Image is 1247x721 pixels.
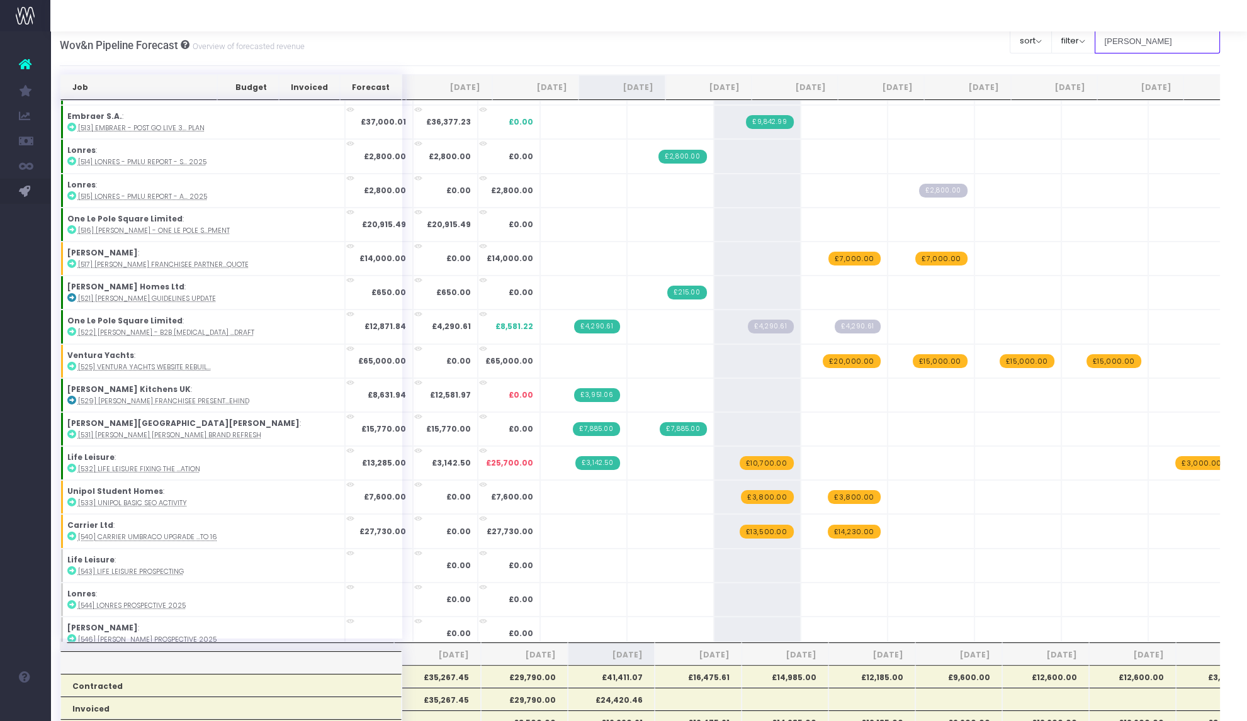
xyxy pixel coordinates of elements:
strong: £12,581.97 [430,389,471,400]
th: Dec 25: activate to sort column ascending [924,75,1010,100]
span: £0.00 [509,560,533,571]
th: Invoiced [279,75,340,100]
strong: [PERSON_NAME] Kitchens UK [67,384,191,394]
strong: £12,871.84 [364,321,406,332]
abbr: [540] Carrier Umbraco upgrade from 10 to 16 [78,532,217,542]
strong: Life Leisure [67,554,115,565]
th: Budget [217,75,279,100]
td: : [60,446,345,480]
span: wayahead Revenue Forecast Item [828,525,881,539]
span: Streamtime Draft Invoice: 695 – [515] Lonres - PMLU Report - Autumn 2025 [919,184,967,198]
strong: £650.00 [371,287,406,298]
span: wayahead Revenue Forecast Item [740,525,794,539]
abbr: [533] Unipol basic SEO activity [78,498,187,508]
span: [DATE] [1101,649,1164,661]
span: Streamtime Invoice: 756 – [521] Hopkins Guidelines Update [667,286,706,299]
strong: £0.00 [446,253,471,264]
strong: £0.00 [446,491,471,502]
span: Streamtime Invoice: 768 – [513] Embraer - Post Go Live 3 month plan [746,115,793,129]
strong: £0.00 [446,526,471,537]
strong: [PERSON_NAME] [67,247,138,258]
strong: £27,730.00 [359,526,406,537]
th: Nov 25: activate to sort column ascending [838,75,924,100]
strong: Lonres [67,179,96,190]
span: £14,000.00 [487,253,533,264]
span: wayahead Revenue Forecast Item [741,490,793,504]
strong: Lonres [67,588,96,599]
small: Overview of forecasted revenue [189,39,305,52]
td: : [60,583,345,617]
span: £25,700.00 [486,457,533,469]
strong: £20,915.49 [427,219,471,230]
strong: £2,800.00 [364,185,406,196]
abbr: [521] Hopkins Guidelines Update [78,294,216,303]
strong: £4,290.61 [432,321,471,332]
th: £29,790.00 [481,688,568,710]
strong: £8,631.94 [368,389,406,400]
strong: [PERSON_NAME][GEOGRAPHIC_DATA][PERSON_NAME] [67,418,300,428]
th: £9,600.00 [915,665,1002,688]
abbr: [544] Lonres prospective 2025 [78,601,186,610]
span: Streamtime Invoice: 754 – [522] Rhatigan - B2B Retainer (3 months) [574,320,619,333]
th: Invoiced [60,696,402,719]
span: £7,600.00 [491,491,533,503]
span: [DATE] [927,649,990,661]
th: Sep 25: activate to sort column ascending [665,75,752,100]
td: : [60,310,345,344]
td: : [60,617,345,651]
th: £35,267.45 [394,688,481,710]
strong: £0.00 [446,628,471,639]
span: £0.00 [509,287,533,298]
th: £35,267.45 [394,665,481,688]
th: Job: activate to sort column ascending [60,75,217,100]
span: Streamtime Invoice: 747 – [531] Langham Hall Brand Refresh [660,422,706,436]
strong: £36,377.23 [426,116,471,127]
abbr: [543] life leisure prospecting [78,567,184,576]
span: wayahead Revenue Forecast Item [740,456,794,470]
th: £12,600.00 [1002,665,1089,688]
abbr: [546] Nolte prospective 2025 [78,635,217,644]
abbr: [531] Langham Hall Brand Refresh [78,430,261,440]
span: Streamtime Draft Invoice: null – [522] Rhatigan - B2B Retainer (3 months) [748,320,793,333]
strong: £15,770.00 [426,423,471,434]
span: £65,000.00 [485,355,533,367]
abbr: [529] Nolte Franchisee Presentation & Leave Behind [78,396,249,406]
td: : [60,242,345,276]
strong: Lonres [67,145,96,155]
span: wayahead Revenue Forecast Item [828,252,880,265]
span: [DATE] [406,649,469,661]
td: : [60,105,345,139]
span: £0.00 [509,594,533,605]
td: : [60,549,345,583]
span: [DATE] [667,649,730,661]
strong: £0.00 [446,560,471,571]
th: £16,475.61 [655,665,742,688]
span: £2,800.00 [491,185,533,196]
span: Streamtime Invoice: 740 – [529] Nolte Franchisee Presentation & Leave Behind [574,388,619,402]
span: £0.00 [509,116,533,128]
span: Wov&n Pipeline Forecast [60,39,178,52]
td: : [60,412,345,446]
span: wayahead Revenue Forecast Item [1175,456,1227,470]
strong: £0.00 [446,594,471,605]
span: £0.00 [509,628,533,639]
strong: One Le Pole Square Limited [67,213,183,224]
span: [DATE] [1014,649,1077,661]
span: £0.00 [509,219,533,230]
td: : [60,139,345,173]
td: : [60,378,345,412]
strong: Ventura Yachts [67,350,134,360]
span: wayahead Revenue Forecast Item [828,490,880,504]
span: Streamtime Invoice: 696 – [514] Lonres - PMLU Report - Summer 2025 [658,150,706,164]
th: Contracted [60,674,402,696]
button: filter [1051,28,1095,53]
td: : [60,480,345,514]
span: wayahead Revenue Forecast Item [1086,354,1141,368]
strong: £2,800.00 [429,151,471,162]
strong: Unipol Student Homes [67,486,163,496]
strong: Carrier Ltd [67,520,113,530]
strong: £65,000.00 [358,355,406,366]
strong: £7,600.00 [364,491,406,502]
th: Jun 25: activate to sort column ascending [406,75,492,100]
